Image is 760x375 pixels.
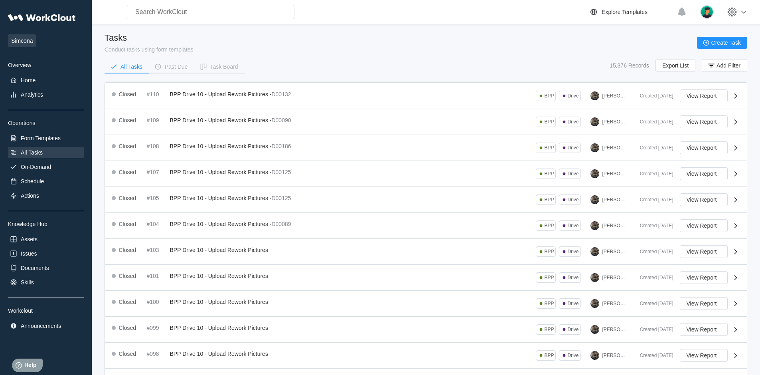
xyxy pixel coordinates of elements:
[687,145,717,151] span: View Report
[21,265,49,271] div: Documents
[567,119,578,125] div: Drive
[687,119,717,125] span: View Report
[567,171,578,177] div: Drive
[602,119,627,125] div: [PERSON_NAME]
[610,62,649,69] div: 15,376 Records
[170,325,268,331] span: BPP Drive 10 - Upload Rework Pictures
[634,119,673,125] div: Created [DATE]
[170,195,272,201] span: BPP Drive 10 - Upload Rework Pictures -
[271,117,291,123] mark: D00090
[717,63,740,68] span: Add Filter
[680,349,728,362] button: View Report
[147,117,167,123] div: #109
[602,197,627,202] div: [PERSON_NAME]
[21,135,61,141] div: Form Templates
[544,223,554,228] div: BPP
[147,169,167,175] div: #107
[602,353,627,358] div: [PERSON_NAME]
[21,192,39,199] div: Actions
[602,9,647,15] div: Explore Templates
[105,265,747,291] a: Closed#101BPP Drive 10 - Upload Rework PicturesBPPDrive[PERSON_NAME]Created [DATE]View Report
[170,91,272,97] span: BPP Drive 10 - Upload Rework Pictures -
[634,275,673,280] div: Created [DATE]
[680,193,728,206] button: View Report
[544,301,554,306] div: BPP
[590,195,599,204] img: Screenshot_20240209_180043_Facebook_resized2.jpg
[567,93,578,99] div: Drive
[567,197,578,202] div: Drive
[147,91,167,97] div: #110
[687,171,717,177] span: View Report
[105,135,747,161] a: Closed#108BPP Drive 10 - Upload Rework Pictures -D00186BPPDrive[PERSON_NAME]Created [DATE]View Re...
[147,325,167,331] div: #099
[21,279,34,286] div: Skills
[170,299,268,305] span: BPP Drive 10 - Upload Rework Pictures
[544,119,554,125] div: BPP
[271,221,291,227] mark: D00089
[105,187,747,213] a: Closed#105BPP Drive 10 - Upload Rework Pictures -D00125BPPDrive[PERSON_NAME]Created [DATE]View Re...
[170,247,268,253] span: BPP Drive 10 - Upload Rework Pictures
[170,143,272,149] span: BPP Drive 10 - Upload Rework Pictures -
[680,167,728,180] button: View Report
[634,223,673,228] div: Created [DATE]
[8,234,84,245] a: Assets
[602,223,627,228] div: [PERSON_NAME]
[687,327,717,332] span: View Report
[634,145,673,151] div: Created [DATE]
[589,7,673,17] a: Explore Templates
[147,195,167,201] div: #105
[170,117,272,123] span: BPP Drive 10 - Upload Rework Pictures -
[680,141,728,154] button: View Report
[120,64,142,69] div: All Tasks
[697,37,747,49] button: Create Task
[8,277,84,288] a: Skills
[634,197,673,202] div: Created [DATE]
[119,221,136,227] div: Closed
[687,353,717,358] span: View Report
[634,93,673,99] div: Created [DATE]
[8,75,84,86] a: Home
[567,353,578,358] div: Drive
[567,327,578,332] div: Drive
[590,273,599,282] img: Screenshot_20240209_180043_Facebook_resized2.jpg
[8,308,84,314] div: Workclout
[544,353,554,358] div: BPP
[165,64,188,69] div: Past Due
[271,91,291,97] mark: D00132
[147,299,167,305] div: #100
[567,223,578,228] div: Drive
[602,275,627,280] div: [PERSON_NAME]
[21,77,36,83] div: Home
[8,133,84,144] a: Form Templates
[544,145,554,151] div: BPP
[8,176,84,187] a: Schedule
[21,164,51,170] div: On-Demand
[105,109,747,135] a: Closed#109BPP Drive 10 - Upload Rework Pictures -D00090BPPDrive[PERSON_NAME]Created [DATE]View Re...
[170,273,268,279] span: BPP Drive 10 - Upload Rework Pictures
[8,34,36,47] span: Simcona
[21,236,38,242] div: Assets
[21,250,37,257] div: Issues
[687,197,717,202] span: View Report
[700,5,714,19] img: user.png
[602,327,627,332] div: [PERSON_NAME]
[544,171,554,177] div: BPP
[702,59,747,72] button: Add Filter
[271,195,291,201] mark: D00125
[105,291,747,317] a: Closed#100BPP Drive 10 - Upload Rework PicturesBPPDrive[PERSON_NAME]Created [DATE]View Report
[567,275,578,280] div: Drive
[119,325,136,331] div: Closed
[119,143,136,149] div: Closed
[680,245,728,258] button: View Report
[634,171,673,177] div: Created [DATE]
[687,249,717,254] span: View Report
[8,320,84,331] a: Announcements
[634,249,673,254] div: Created [DATE]
[147,351,167,357] div: #098
[687,275,717,280] span: View Report
[119,117,136,123] div: Closed
[680,271,728,284] button: View Report
[602,93,627,99] div: [PERSON_NAME]
[590,91,599,100] img: Screenshot_20240209_180043_Facebook_resized2.jpg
